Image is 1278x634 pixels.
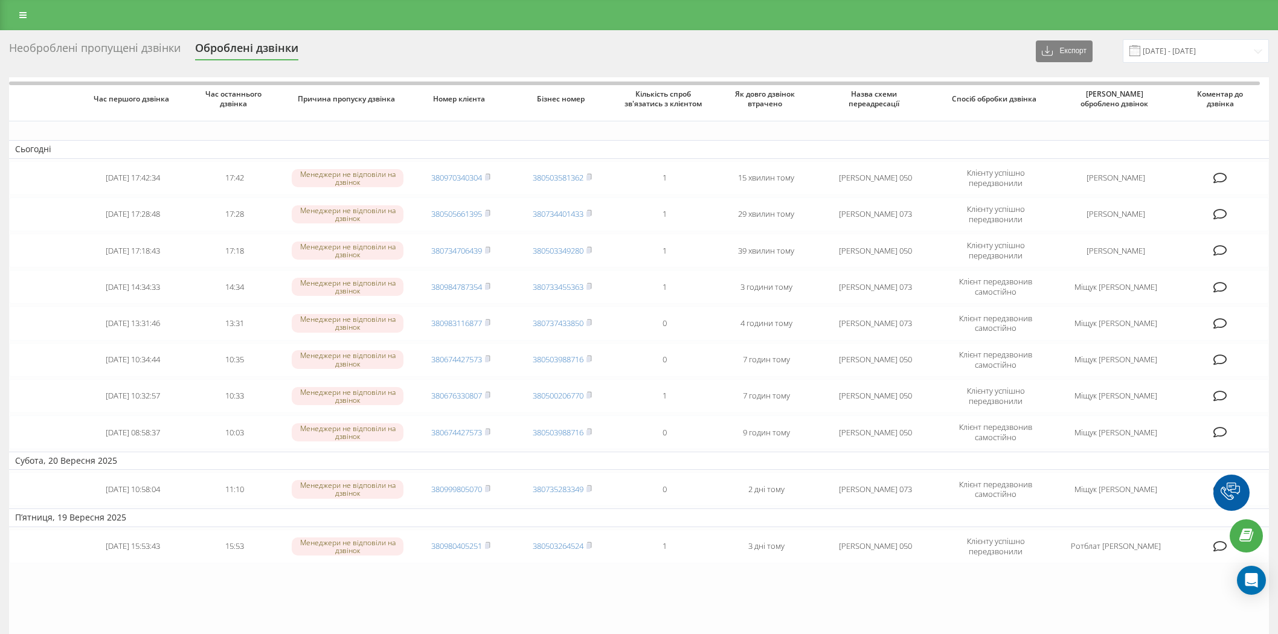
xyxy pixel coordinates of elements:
a: 380980405251 [431,540,482,551]
div: Менеджери не відповіли на дзвінок [292,423,403,441]
td: Міщук [PERSON_NAME] [1058,415,1174,449]
td: [PERSON_NAME] 073 [817,270,934,304]
td: 1 [614,234,716,267]
td: 15 хвилин тому [716,161,818,195]
div: Менеджери не відповіли на дзвінок [292,350,403,368]
td: 17:42 [184,161,286,195]
td: [PERSON_NAME] 050 [817,379,934,413]
td: Клієнту успішно передзвонили [934,379,1058,413]
div: Необроблені пропущені дзвінки [9,42,181,60]
td: Міщук [PERSON_NAME] [1058,379,1174,413]
td: 14:34 [184,270,286,304]
td: Клієнт передзвонив самостійно [934,306,1058,340]
td: [DATE] 17:42:34 [82,161,184,195]
td: 11:10 [184,472,286,506]
td: 2 дні тому [716,472,818,506]
td: [DATE] 08:58:37 [82,415,184,449]
td: 17:28 [184,197,286,231]
div: Оброблені дзвінки [195,42,298,60]
a: 380734401433 [533,208,583,219]
td: Субота, 20 Вересня 2025 [9,452,1269,470]
td: 4 години тому [716,306,818,340]
td: 0 [614,415,716,449]
a: 380983116877 [431,318,482,328]
td: Міщук [PERSON_NAME] [1058,270,1174,304]
td: Сьогодні [9,140,1269,158]
a: 380503988716 [533,427,583,438]
td: Міщук [PERSON_NAME] [1058,472,1174,506]
td: [PERSON_NAME] 050 [817,343,934,377]
td: 13:31 [184,306,286,340]
td: [PERSON_NAME] 050 [817,161,934,195]
td: 10:03 [184,415,286,449]
div: Менеджери не відповіли на дзвінок [292,169,403,187]
span: Номер клієнта [420,94,501,104]
td: [DATE] 14:34:33 [82,270,184,304]
span: [PERSON_NAME] оброблено дзвінок [1069,89,1163,108]
span: Бізнес номер [522,94,603,104]
td: 39 хвилин тому [716,234,818,267]
td: Клієнту успішно передзвонили [934,197,1058,231]
td: 1 [614,530,716,563]
td: 1 [614,379,716,413]
td: [DATE] 10:32:57 [82,379,184,413]
td: 1 [614,161,716,195]
td: 7 годин тому [716,343,818,377]
td: 0 [614,472,716,506]
td: 0 [614,306,716,340]
div: Менеджери не відповіли на дзвінок [292,278,403,296]
span: Кількість спроб зв'язатись з клієнтом [624,89,705,108]
span: Час останнього дзвінка [194,89,275,108]
td: [PERSON_NAME] 050 [817,530,934,563]
div: Open Intercom Messenger [1237,566,1266,595]
td: 9 годин тому [716,415,818,449]
span: Спосіб обробки дзвінка [945,94,1045,104]
a: 380503988716 [533,354,583,365]
td: Міщук [PERSON_NAME] [1058,306,1174,340]
td: 3 години тому [716,270,818,304]
td: Клієнту успішно передзвонили [934,234,1058,267]
td: 10:35 [184,343,286,377]
td: [PERSON_NAME] 050 [817,415,934,449]
td: 10:33 [184,379,286,413]
td: [DATE] 10:58:04 [82,472,184,506]
td: [PERSON_NAME] [1058,234,1174,267]
td: [PERSON_NAME] 073 [817,197,934,231]
td: [PERSON_NAME] 073 [817,472,934,506]
td: 1 [614,197,716,231]
span: Коментар до дзвінка [1184,89,1259,108]
td: [DATE] 13:31:46 [82,306,184,340]
td: [PERSON_NAME] [1058,197,1174,231]
td: Клієнт передзвонив самостійно [934,343,1058,377]
a: 380999805070 [431,484,482,495]
a: 380503264524 [533,540,583,551]
div: Менеджери не відповіли на дзвінок [292,314,403,332]
a: 380734706439 [431,245,482,256]
a: 380674427573 [431,354,482,365]
a: 380503349280 [533,245,583,256]
td: 0 [614,343,716,377]
a: 380733455363 [533,281,583,292]
a: 380505661395 [431,208,482,219]
td: Клієнту успішно передзвонили [934,530,1058,563]
div: Менеджери не відповіли на дзвінок [292,387,403,405]
td: 7 годин тому [716,379,818,413]
td: 1 [614,270,716,304]
td: П’ятниця, 19 Вересня 2025 [9,508,1269,527]
a: 380503581362 [533,172,583,183]
td: Клієнту успішно передзвонили [934,161,1058,195]
td: [DATE] 17:28:48 [82,197,184,231]
span: Причина пропуску дзвінка [297,94,397,104]
a: 380676330807 [431,390,482,401]
td: [PERSON_NAME] [1058,161,1174,195]
td: 15:53 [184,530,286,563]
div: Менеджери не відповіли на дзвінок [292,205,403,223]
td: [DATE] 17:18:43 [82,234,184,267]
a: 380735283349 [533,484,583,495]
a: 380674427573 [431,427,482,438]
div: Менеджери не відповіли на дзвінок [292,537,403,556]
a: 380500206770 [533,390,583,401]
td: [DATE] 10:34:44 [82,343,184,377]
div: Менеджери не відповіли на дзвінок [292,242,403,260]
a: 380737433850 [533,318,583,328]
